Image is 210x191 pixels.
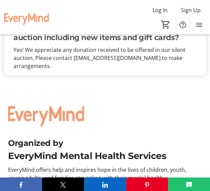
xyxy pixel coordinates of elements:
[4,5,49,30] img: EveryMind Mental Health Services's Logo
[8,166,202,182] div: EveryMind offers help and inspires hope in the lives of children, youth, young adults, and famili...
[42,178,84,191] button: X
[13,46,197,70] p: Yes! We appreciate any donation received to be offered in our silent auction. Please contact [EMA...
[176,5,206,15] button: Sign Up
[176,18,190,32] button: Help
[153,6,168,14] span: Log In
[8,137,202,149] div: Organized by
[193,18,206,32] button: Menu
[8,149,202,163] div: EveryMind Mental Health Services
[160,19,172,31] button: Cart
[147,5,173,15] button: Log In
[168,178,210,191] button: SMS
[8,92,84,134] img: EveryMind Mental Health Services logo
[181,6,201,14] span: Sign Up
[126,178,168,191] button: Pinterest
[84,178,126,191] button: LinkedIn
